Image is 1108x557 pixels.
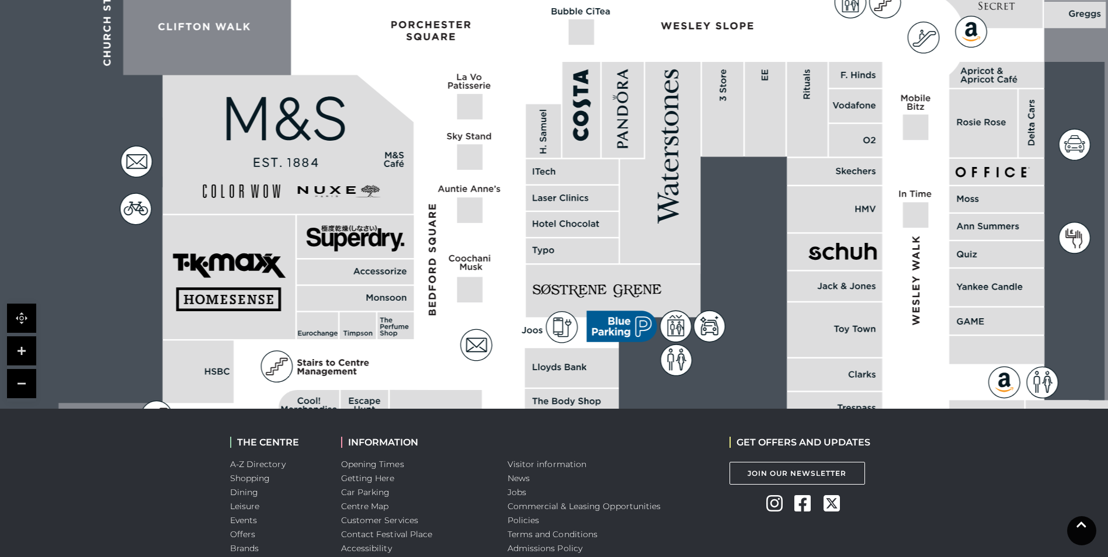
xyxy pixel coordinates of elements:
a: Dining [230,487,259,497]
a: Leisure [230,501,260,511]
a: Opening Times [341,459,404,469]
a: News [508,473,530,483]
a: Getting Here [341,473,395,483]
a: Accessibility [341,543,392,553]
a: Commercial & Leasing Opportunities [508,501,661,511]
a: Centre Map [341,501,389,511]
a: A-Z Directory [230,459,286,469]
h2: THE CENTRE [230,437,324,448]
h2: INFORMATION [341,437,490,448]
a: Visitor information [508,459,587,469]
a: Terms and Conditions [508,529,598,539]
a: Brands [230,543,259,553]
a: Shopping [230,473,270,483]
a: Events [230,515,258,525]
a: Customer Services [341,515,419,525]
a: Policies [508,515,540,525]
h2: GET OFFERS AND UPDATES [730,437,870,448]
a: Admissions Policy [508,543,583,553]
a: Join Our Newsletter [730,462,865,485]
a: Jobs [508,487,526,497]
a: Car Parking [341,487,390,497]
a: Offers [230,529,256,539]
a: Contact Festival Place [341,529,433,539]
